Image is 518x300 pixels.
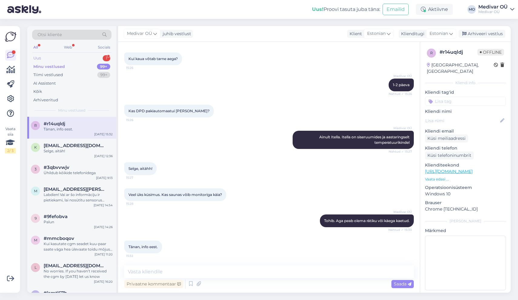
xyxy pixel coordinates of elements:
div: Aktiivne [416,4,453,15]
span: Estonian [430,30,448,37]
div: Medivar OÜ [478,5,508,9]
span: #r14uqldj [44,121,65,126]
div: AI Assistent [33,80,56,86]
div: Minu vestlused [33,64,65,70]
span: 15:26 [126,66,149,70]
div: Küsi telefoninumbrit [425,151,474,160]
span: modris.kling@gmail.com [44,187,107,192]
div: [DATE] 11:20 [95,252,113,257]
span: Medivar OÜ [389,74,412,78]
div: Arhiveeritud [33,97,58,103]
p: Kliendi tag'id [425,89,506,96]
div: [PERSON_NAME] [425,218,506,224]
div: [DATE] 12:36 [94,154,113,158]
button: Emailid [383,4,409,15]
div: Tiimi vestlused [33,72,63,78]
div: 99+ [97,64,110,70]
div: Uus [33,55,41,61]
div: [DATE] 14:54 [94,203,113,207]
span: Medivar OÜ [127,30,152,37]
div: Selge, aitäh! [44,148,113,154]
span: 9 [35,216,37,221]
div: Ühildub kõikide telefonidega [44,170,113,176]
div: Kõik [33,89,42,95]
span: l [35,292,37,297]
p: Chrome [TECHNICAL_ID] [425,206,506,212]
div: Palun [44,219,113,225]
span: Nähtud ✓ 15:27 [389,149,412,154]
img: Askly Logo [5,31,16,42]
span: 3 [35,167,37,171]
span: Selge, aitähh! [128,166,152,171]
div: # r14uqldj [440,49,477,56]
span: Estonian [367,30,386,37]
span: 15:28 [126,201,149,206]
div: All [32,43,39,51]
div: Klient [347,31,362,37]
div: 99+ [97,72,110,78]
span: l [35,265,37,270]
div: [DATE] 14:26 [94,225,113,229]
span: Ainult Itella. Itella on siseruumides ja aastaringselt temperatuurikindel [319,135,410,145]
span: Offline [477,49,504,56]
p: Kliendi nimi [425,108,506,115]
span: 15:32 [126,254,149,258]
p: Kliendi telefon [425,145,506,151]
p: Windows 10 [425,191,506,197]
input: Lisa tag [425,97,506,106]
span: Medivar OÜ [389,126,412,130]
span: #mmcboqov [44,236,74,241]
div: Privaatne kommentaar [124,280,183,288]
div: Proovi tasuta juba täna: [312,6,380,13]
span: 1-2 päeva [393,83,410,87]
div: Arhiveeri vestlus [459,30,505,38]
p: Operatsioonisüsteem [425,184,506,191]
span: #9fefobva [44,214,68,219]
span: #lsmtl67h [44,290,67,296]
div: No worries. If you haven’t received the cgm by [DATE] let us know [44,268,113,279]
span: Tänan, info eest. [128,244,158,249]
span: Nähtud ✓ 15:26 [389,92,412,96]
p: Klienditeekond [425,162,506,168]
p: Vaata edasi ... [425,177,506,182]
span: r [34,123,37,128]
span: Veel üks küsimus. Kas saunas võib monitoriga käia? [128,192,222,197]
div: Kliendi info [425,80,506,86]
div: juhib vestlust [160,31,191,37]
p: Kliendi email [425,128,506,134]
span: Medivar OÜ [389,210,412,214]
div: Kui kasutate cgm seadet kuu-paar saate väga hea ülevaate toidu mõjust ja diabeediōde oskab kindla... [44,241,113,252]
span: kaili.karro@gmail.com [44,143,107,148]
div: Vaata siia [5,126,16,153]
span: #3qbvvwjv [44,165,69,170]
span: Tohib. Aga peab olema rätiku või käega kaetud. [324,218,410,223]
a: Medivar OÜMedivar OÜ [478,5,514,14]
div: Labdien! Vai ar šo informāciju ir pietiekami, lai nosūtītu sensorus aizvietošanai? [44,192,113,203]
div: Küsi meiliaadressi [425,134,468,143]
div: 1 [103,55,110,61]
div: Tänan, info eest. [44,126,113,132]
div: [DATE] 16:20 [94,279,113,284]
div: MO [467,5,476,14]
input: Lisa nimi [425,117,499,124]
span: m [34,189,37,193]
div: Klienditugi [399,31,424,37]
b: Uus! [312,6,324,12]
span: m [34,238,37,242]
span: Kas DPD pakiautomaatui [PERSON_NAME]? [128,109,210,113]
a: [URL][DOMAIN_NAME] [425,169,473,174]
div: [DATE] 15:32 [94,132,113,137]
div: Web [63,43,73,51]
span: Saada [394,281,411,287]
span: r [430,51,433,55]
p: Brauser [425,200,506,206]
span: k [34,145,37,150]
span: lisavalentinova@gmail.com [44,263,107,268]
span: Kui kaua võtab tarne aega? [128,56,178,61]
div: [GEOGRAPHIC_DATA], [GEOGRAPHIC_DATA] [427,62,494,75]
div: [DATE] 9:13 [96,176,113,180]
div: Medivar OÜ [478,9,508,14]
span: Nähtud ✓ 15:30 [388,228,412,232]
span: 15:27 [126,175,149,180]
span: Otsi kliente [38,32,62,38]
